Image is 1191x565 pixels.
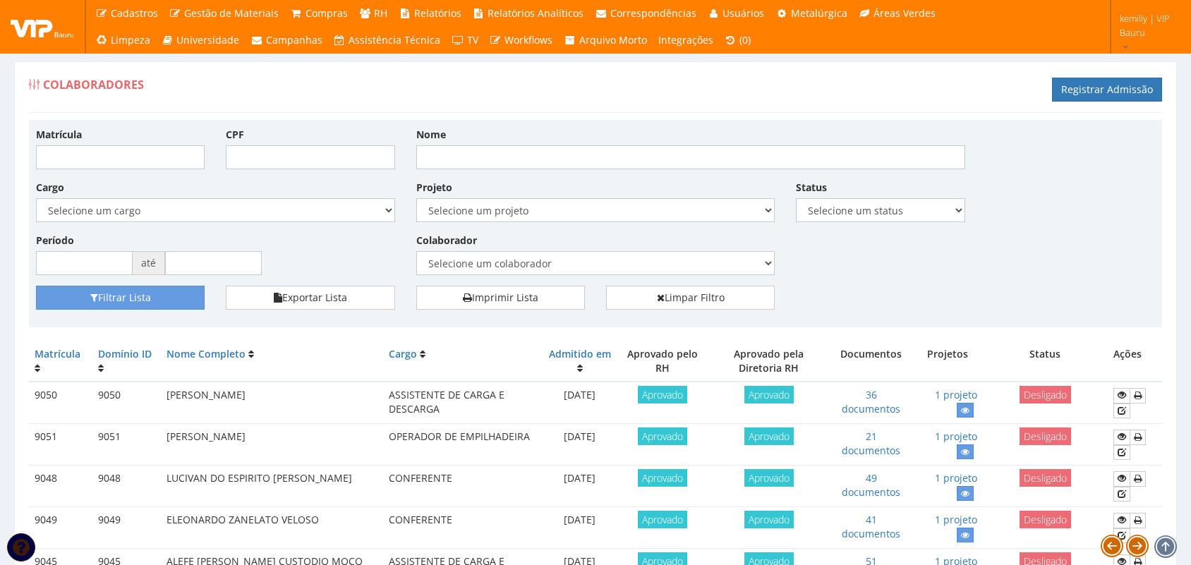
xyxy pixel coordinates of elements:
[43,77,144,92] span: Colaboradores
[92,466,161,507] td: 9048
[935,513,977,526] a: 1 projeto
[374,6,387,20] span: RH
[1052,78,1162,102] a: Registrar Admissão
[488,6,584,20] span: Relatórios Analíticos
[90,27,156,54] a: Limpeza
[133,251,165,275] span: até
[36,233,74,248] label: Período
[416,128,446,142] label: Nome
[35,347,80,360] a: Matrícula
[606,286,775,310] a: Limpar Filtro
[111,33,150,47] span: Limpeza
[542,424,617,466] td: [DATE]
[389,347,417,360] a: Cargo
[36,181,64,195] label: Cargo
[176,33,239,47] span: Universidade
[416,181,452,195] label: Projeto
[156,27,246,54] a: Universidade
[29,424,92,466] td: 9051
[617,341,707,382] th: Aprovado pelo RH
[1020,469,1071,487] span: Desligado
[29,382,92,424] td: 9050
[873,6,936,20] span: Áreas Verdes
[638,511,687,528] span: Aprovado
[383,466,542,507] td: CONFERENTE
[723,6,764,20] span: Usuários
[542,466,617,507] td: [DATE]
[719,27,757,54] a: (0)
[92,382,161,424] td: 9050
[98,347,152,360] a: Domínio ID
[542,507,617,549] td: [DATE]
[935,471,977,485] a: 1 projeto
[638,427,687,445] span: Aprovado
[912,341,982,382] th: Projetos
[184,6,279,20] span: Gestão de Materiais
[579,33,647,47] span: Arquivo Morto
[161,466,384,507] td: LUCIVAN DO ESPIRITO [PERSON_NAME]
[744,511,794,528] span: Aprovado
[349,33,440,47] span: Assistência Técnica
[383,382,542,424] td: ASSISTENTE DE CARGA E DESCARGA
[226,128,244,142] label: CPF
[791,6,847,20] span: Metalúrgica
[161,424,384,466] td: [PERSON_NAME]
[383,507,542,549] td: CONFERENTE
[36,286,205,310] button: Filtrar Lista
[842,430,900,457] a: 21 documentos
[707,341,830,382] th: Aprovado pela Diretoria RH
[484,27,559,54] a: Workflows
[830,341,912,382] th: Documentos
[36,128,82,142] label: Matrícula
[29,466,92,507] td: 9048
[549,347,611,360] a: Admitido em
[416,286,585,310] a: Imprimir Lista
[744,469,794,487] span: Aprovado
[842,388,900,415] a: 36 documentos
[638,386,687,403] span: Aprovado
[744,386,794,403] span: Aprovado
[467,33,478,47] span: TV
[306,6,348,20] span: Compras
[1020,386,1071,403] span: Desligado
[266,33,322,47] span: Campanhas
[92,424,161,466] td: 9051
[1120,11,1173,40] span: kemilly | VIP Bauru
[29,507,92,549] td: 9049
[245,27,328,54] a: Campanhas
[842,513,900,540] a: 41 documentos
[796,181,827,195] label: Status
[111,6,158,20] span: Cadastros
[739,33,751,47] span: (0)
[414,6,461,20] span: Relatórios
[935,430,977,443] a: 1 projeto
[653,27,719,54] a: Integrações
[92,507,161,549] td: 9049
[11,16,74,37] img: logo
[983,341,1108,382] th: Status
[842,471,900,499] a: 49 documentos
[383,424,542,466] td: OPERADOR DE EMPILHADEIRA
[161,382,384,424] td: [PERSON_NAME]
[542,382,617,424] td: [DATE]
[1020,511,1071,528] span: Desligado
[658,33,713,47] span: Integrações
[610,6,696,20] span: Correspondências
[638,469,687,487] span: Aprovado
[416,233,477,248] label: Colaborador
[558,27,653,54] a: Arquivo Morto
[744,427,794,445] span: Aprovado
[504,33,552,47] span: Workflows
[328,27,447,54] a: Assistência Técnica
[226,286,394,310] button: Exportar Lista
[1020,427,1071,445] span: Desligado
[167,347,246,360] a: Nome Completo
[446,27,484,54] a: TV
[1108,341,1162,382] th: Ações
[935,388,977,401] a: 1 projeto
[161,507,384,549] td: ELEONARDO ZANELATO VELOSO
